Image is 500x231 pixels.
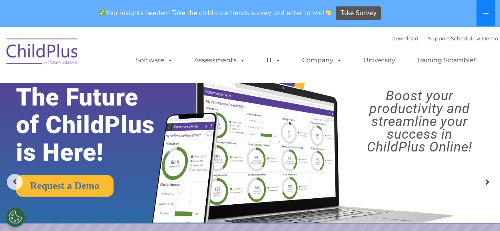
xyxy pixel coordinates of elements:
a: Company [294,52,350,68]
font: | [391,35,498,42]
a: Software [128,52,181,68]
a: Training Scramble!! [408,52,485,68]
a: Assessments [186,52,253,68]
a: Support [428,35,449,42]
button: Cookies Settings [5,207,25,227]
a: Download [391,35,418,42]
a: Request a Demo [16,175,114,197]
a: Schedule A Demo [451,35,498,42]
rs-layer: The Future of ChildPlus is Here! [16,84,176,166]
rs-layer: Boost your productivity and streamline your success in ChildPlus Online! [345,89,494,153]
span: Last name [111,53,135,59]
a: Take Survey [336,6,381,20]
a: IT [259,52,289,68]
img: ✅ [99,10,105,16]
span: Take Survey [341,6,376,20]
img: ChildPlus by Procare Solutions [2,33,82,73]
span: Your insights needed! Take the child care trends survey and enter to win! [96,5,335,21]
img: 👏 [325,10,331,16]
a: University [355,52,403,68]
span: Phone number [111,86,145,92]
